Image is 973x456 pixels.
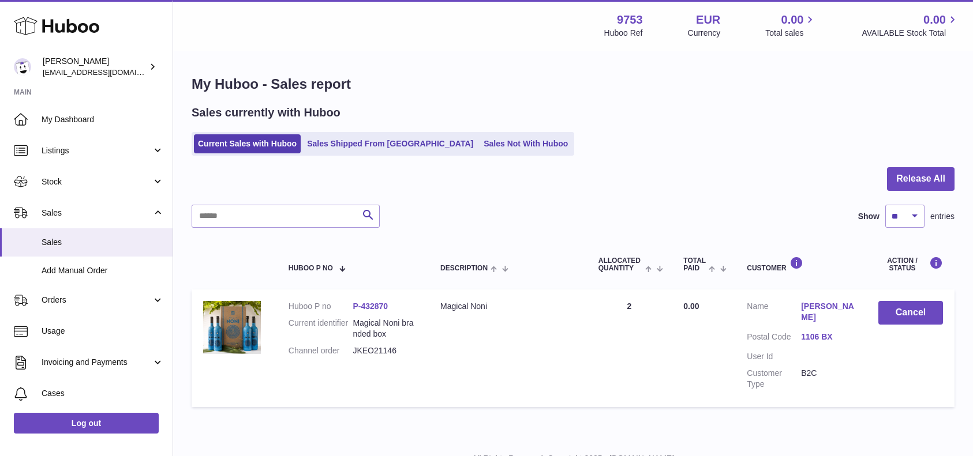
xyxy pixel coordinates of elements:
[683,302,699,311] span: 0.00
[801,301,855,323] a: [PERSON_NAME]
[289,301,353,312] dt: Huboo P no
[587,289,672,406] td: 2
[289,318,353,340] dt: Current identifier
[683,257,706,272] span: Total paid
[353,345,417,356] dd: JKEO21146
[42,388,164,399] span: Cases
[688,28,721,39] div: Currency
[14,413,159,434] a: Log out
[862,12,959,39] a: 0.00 AVAILABLE Stock Total
[42,114,164,125] span: My Dashboard
[353,318,417,340] dd: Magical Noni branded box
[353,302,388,311] a: P-432870
[617,12,643,28] strong: 9753
[878,257,943,272] div: Action / Status
[923,12,946,28] span: 0.00
[801,331,855,342] a: 1106 BX
[289,345,353,356] dt: Channel order
[887,167,955,191] button: Release All
[480,134,572,153] a: Sales Not With Huboo
[747,301,801,326] dt: Name
[781,12,804,28] span: 0.00
[14,58,31,76] img: info@welovenoni.com
[747,331,801,345] dt: Postal Code
[747,257,855,272] div: Customer
[696,12,720,28] strong: EUR
[43,67,170,77] span: [EMAIL_ADDRESS][DOMAIN_NAME]
[930,211,955,222] span: entries
[42,145,152,156] span: Listings
[43,56,147,78] div: [PERSON_NAME]
[192,105,340,120] h2: Sales currently with Huboo
[289,265,333,272] span: Huboo P no
[42,265,164,276] span: Add Manual Order
[440,301,575,312] div: Magical Noni
[878,301,943,325] button: Cancel
[42,295,152,306] span: Orders
[765,12,817,39] a: 0.00 Total sales
[765,28,817,39] span: Total sales
[858,211,880,222] label: Show
[42,176,152,187] span: Stock
[192,75,955,93] h1: My Huboo - Sales report
[42,326,164,337] span: Usage
[598,257,642,272] span: ALLOCATED Quantity
[194,134,301,153] a: Current Sales with Huboo
[862,28,959,39] span: AVAILABLE Stock Total
[440,265,488,272] span: Description
[42,237,164,248] span: Sales
[604,28,643,39] div: Huboo Ref
[801,368,855,390] dd: B2C
[747,351,801,362] dt: User Id
[42,208,152,218] span: Sales
[203,301,261,353] img: 1651244466.jpg
[303,134,477,153] a: Sales Shipped From [GEOGRAPHIC_DATA]
[42,357,152,368] span: Invoicing and Payments
[747,368,801,390] dt: Customer Type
